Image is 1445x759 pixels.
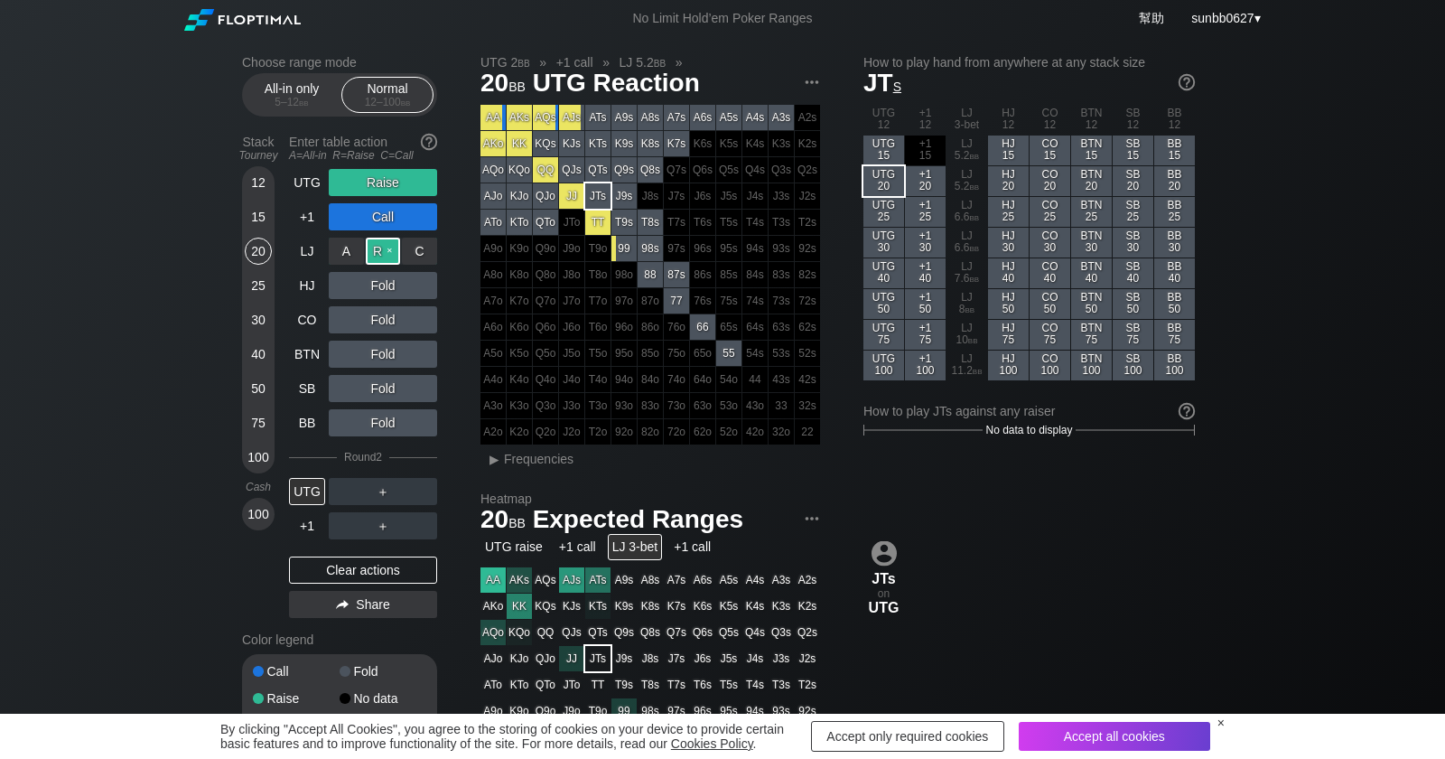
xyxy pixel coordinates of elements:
span: 20 [478,70,528,99]
div: 100% fold in prior round [742,262,768,287]
div: BB 12 [1154,105,1195,135]
div: UTG 75 [863,320,904,350]
div: 15 [245,203,272,230]
div: All-in only [250,78,333,112]
div: Call [253,665,340,678]
div: CO [289,306,325,333]
span: » [666,55,692,70]
div: 100% fold in prior round [585,236,611,261]
div: 100% fold in prior round [533,236,558,261]
div: BB 25 [1154,197,1195,227]
div: 100% fold in prior round [769,262,794,287]
div: A7s [664,105,689,130]
div: 100% fold in prior round [664,210,689,235]
span: bb [970,272,980,285]
div: CO 30 [1030,228,1070,258]
div: CO 25 [1030,197,1070,227]
div: J9s [611,183,637,209]
span: bb [517,55,529,70]
div: 100% fold in prior round [480,262,506,287]
div: LJ 3-bet [946,105,987,135]
div: 100% fold in prior round [769,131,794,156]
div: 100% fold in prior round [690,236,715,261]
div: LJ 8 [946,289,987,319]
div: 100% fold in prior round [585,314,611,340]
div: JTs [585,183,611,209]
img: help.32db89a4.svg [419,132,439,152]
div: BTN 15 [1071,136,1112,165]
div: BTN [289,341,325,368]
div: +1 [289,203,325,230]
span: s [893,75,901,95]
div: 100% fold in prior round [795,157,820,183]
div: 100% fold in prior round [716,131,741,156]
div: CO 20 [1030,166,1070,196]
div: HJ 50 [988,289,1029,319]
div: 100% fold in prior round [716,367,741,392]
span: bb [970,241,980,254]
div: UTG 15 [863,136,904,165]
img: help.32db89a4.svg [1177,401,1197,421]
div: AJo [480,183,506,209]
div: 12 [245,169,272,196]
div: T9s [611,210,637,235]
div: 25 [245,272,272,299]
div: 100% fold in prior round [664,157,689,183]
div: HJ 30 [988,228,1029,258]
div: 100% fold in prior round [769,288,794,314]
div: 100% fold in prior round [716,183,741,209]
div: ▾ [1187,8,1263,28]
div: +1 40 [905,258,946,288]
div: 100% fold in prior round [638,367,663,392]
div: QJs [559,157,584,183]
div: 100% fold in prior round [507,393,532,418]
span: LJ 5.2 [617,54,669,70]
span: bb [508,75,526,95]
div: UTG 40 [863,258,904,288]
div: CO 12 [1030,105,1070,135]
div: KJs [559,131,584,156]
div: 100% fold in prior round [559,288,584,314]
span: bb [654,55,666,70]
div: 100% fold in prior round [480,367,506,392]
div: 100% fold in prior round [690,262,715,287]
div: 100% fold in prior round [585,288,611,314]
div: 100% fold in prior round [742,367,768,392]
div: 100% fold in prior round [611,367,637,392]
div: LJ 5.2 [946,166,987,196]
span: bb [968,333,978,346]
div: 100% fold in prior round [559,393,584,418]
div: +1 30 [905,228,946,258]
div: 100% fold in prior round [716,157,741,183]
div: Tourney [235,149,282,162]
div: 100% fold in prior round [533,393,558,418]
div: 100% fold in prior round [638,341,663,366]
div: HJ 40 [988,258,1029,288]
div: A3s [769,105,794,130]
div: KJo [507,183,532,209]
div: A [329,238,364,265]
img: icon-avatar.b40e07d9.svg [872,540,897,566]
div: 100% fold in prior round [664,367,689,392]
div: Normal [346,78,429,112]
div: Fold [329,306,437,333]
div: 100% fold in prior round [559,341,584,366]
div: KTo [507,210,532,235]
div: BB 15 [1154,136,1195,165]
div: 100 [245,444,272,471]
div: LJ 7.6 [946,258,987,288]
div: Accept all cookies [1019,722,1210,751]
div: 100% fold in prior round [742,341,768,366]
div: HJ [289,272,325,299]
div: 88 [638,262,663,287]
div: 100% fold in prior round [690,183,715,209]
div: 100% fold in prior round [742,183,768,209]
div: 100% fold in prior round [480,393,506,418]
div: 99 [611,236,637,261]
div: 100% fold in prior round [716,210,741,235]
div: 100% fold in prior round [559,210,584,235]
div: 100% fold in prior round [559,262,584,287]
div: +1 20 [905,166,946,196]
div: 100% fold in prior round [690,157,715,183]
div: 5 – 12 [254,96,330,108]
